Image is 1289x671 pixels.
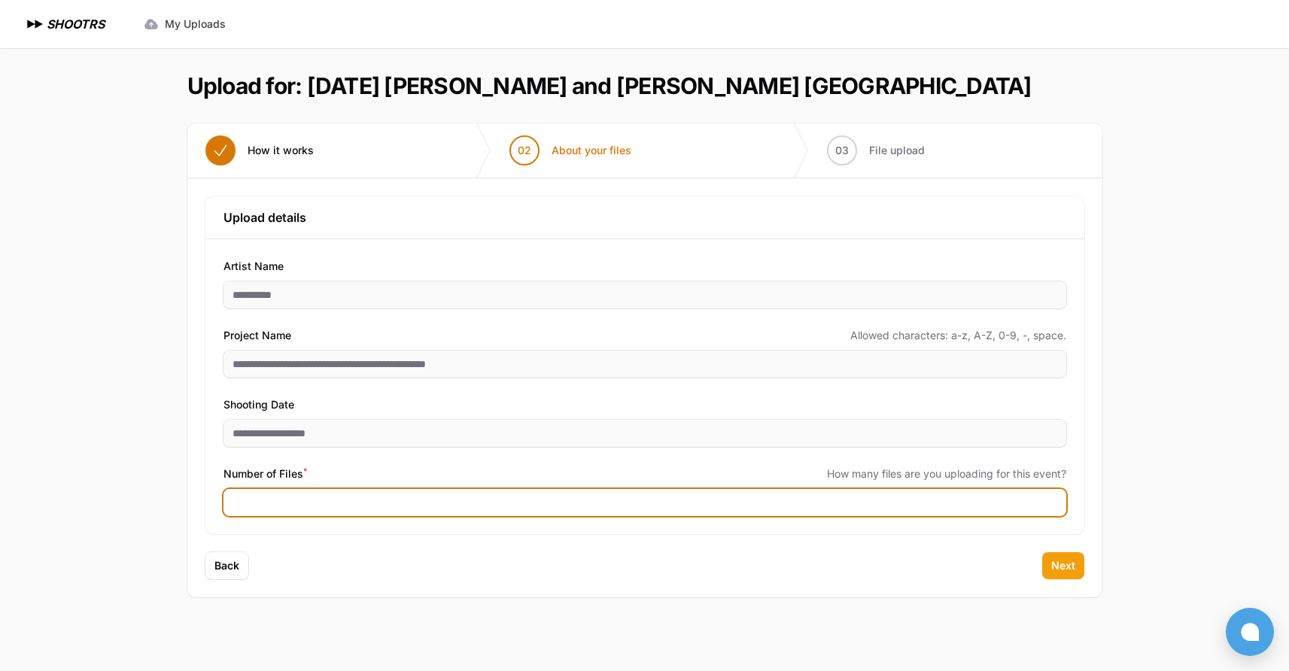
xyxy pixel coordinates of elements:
span: Shooting Date [223,396,294,414]
button: 03 File upload [809,123,943,178]
span: Number of Files [223,465,307,483]
span: Artist Name [223,257,284,275]
button: How it works [187,123,332,178]
span: Allowed characters: a-z, A-Z, 0-9, -, space. [850,328,1066,343]
button: 02 About your files [491,123,649,178]
button: Next [1042,552,1084,579]
span: File upload [869,143,925,158]
span: Back [214,558,239,573]
button: Back [205,552,248,579]
span: Next [1051,558,1075,573]
span: About your files [552,143,631,158]
span: 03 [835,143,849,158]
h1: Upload for: [DATE] [PERSON_NAME] and [PERSON_NAME] [GEOGRAPHIC_DATA] [187,72,1032,99]
h1: SHOOTRS [47,15,105,33]
a: My Uploads [135,11,235,38]
span: How many files are you uploading for this event? [827,466,1066,481]
img: SHOOTRS [24,15,47,33]
span: My Uploads [165,17,226,32]
button: Open chat window [1226,608,1274,656]
h3: Upload details [223,208,1066,226]
a: SHOOTRS SHOOTRS [24,15,105,33]
span: 02 [518,143,531,158]
span: Project Name [223,326,291,345]
span: How it works [248,143,314,158]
